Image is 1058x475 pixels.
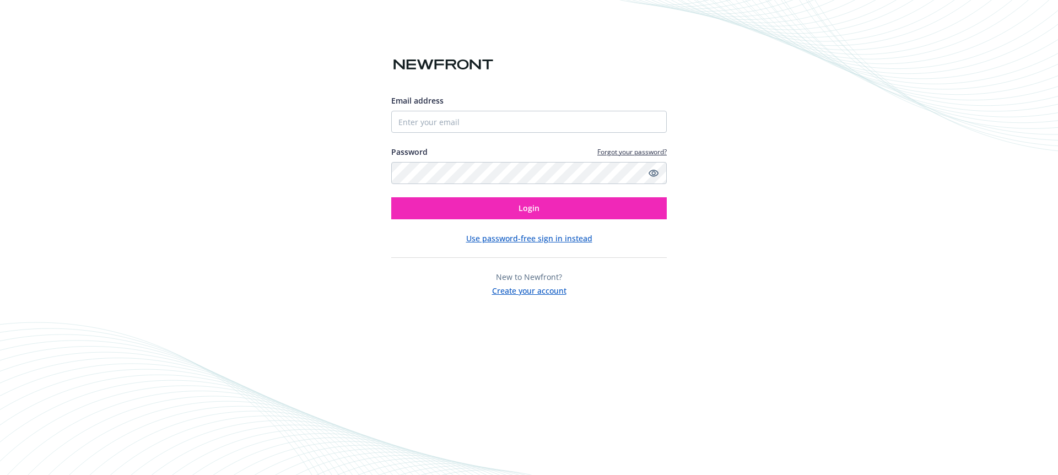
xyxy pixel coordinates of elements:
button: Create your account [492,283,566,296]
span: New to Newfront? [496,272,562,282]
input: Enter your email [391,111,667,133]
a: Show password [647,166,660,180]
a: Forgot your password? [597,147,667,156]
input: Enter your password [391,162,667,184]
span: Login [519,203,539,213]
img: Newfront logo [391,55,495,74]
button: Login [391,197,667,219]
span: Email address [391,95,444,106]
button: Use password-free sign in instead [466,233,592,244]
label: Password [391,146,428,158]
